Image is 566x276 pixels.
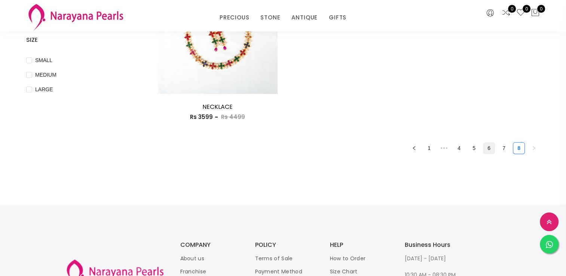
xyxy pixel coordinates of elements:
[537,5,545,13] span: 0
[483,142,495,154] a: 6
[468,142,480,154] li: 5
[423,142,435,154] li: 1
[513,142,525,154] li: 8
[32,71,59,79] span: MEDIUM
[408,142,420,154] button: left
[412,146,416,150] span: left
[32,56,55,64] span: SMALL
[330,242,390,248] h3: HELP
[532,146,536,150] span: right
[508,5,516,13] span: 0
[291,12,318,23] a: ANTIQUE
[190,113,213,121] span: Rs 3599
[255,268,302,275] a: Payment Method
[498,142,510,154] a: 7
[330,268,358,275] a: Size Chart
[26,36,135,45] h4: SIZE
[405,242,465,248] h3: Business Hours
[408,142,420,154] li: Previous Page
[438,142,450,154] span: •••
[329,12,346,23] a: GIFTS
[255,242,315,248] h3: POLICY
[528,142,540,154] button: right
[180,242,240,248] h3: COMPANY
[498,142,510,154] li: 7
[483,142,495,154] li: 6
[531,8,540,18] button: 0
[438,142,450,154] li: Previous 5 Pages
[220,12,249,23] a: PRECIOUS
[202,102,233,111] a: NECKLACE
[221,113,245,121] span: Rs 4499
[502,8,511,18] a: 0
[528,142,540,154] li: Next Page
[523,5,530,13] span: 0
[32,85,56,93] span: LARGE
[453,142,465,154] li: 4
[423,142,435,154] a: 1
[513,142,524,154] a: 8
[516,8,525,18] a: 0
[453,142,465,154] a: 4
[468,142,480,154] a: 5
[255,255,293,262] a: Terms of Sale
[180,255,204,262] a: About us
[330,255,366,262] a: How to Order
[405,254,465,263] p: [DATE] - [DATE]
[260,12,280,23] a: STONE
